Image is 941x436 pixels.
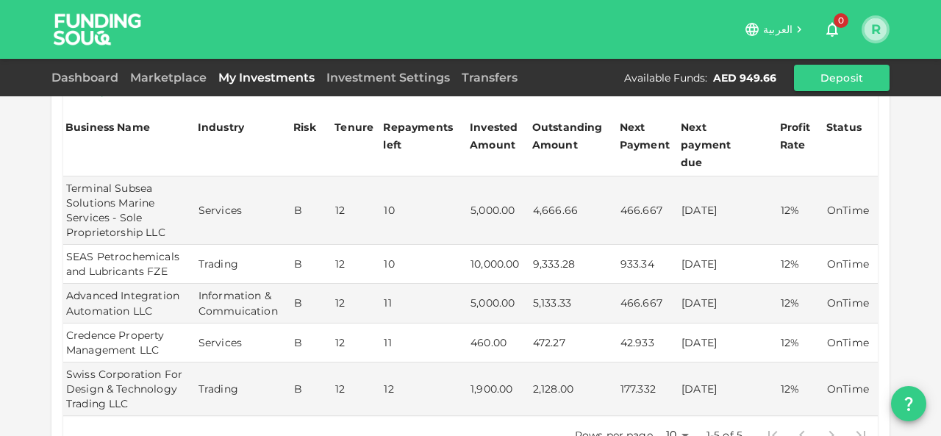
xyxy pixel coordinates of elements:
div: Next Payment [620,118,676,154]
td: OnTime [824,362,878,416]
td: 12% [778,362,824,416]
a: My Investments [212,71,321,85]
td: 10,000.00 [468,245,530,284]
div: Next payment due [681,118,754,171]
td: 12% [778,245,824,284]
div: Invested Amount [470,118,528,154]
td: 11 [381,284,468,323]
td: OnTime [824,176,878,245]
td: B [291,176,332,245]
td: Services [196,176,291,245]
div: AED 949.66 [713,71,776,85]
td: 12 [332,284,381,323]
td: 1,900.00 [468,362,530,416]
div: Status [826,118,863,136]
td: B [291,245,332,284]
div: Available Funds : [624,71,707,85]
td: 12% [778,284,824,323]
button: 0 [817,15,847,44]
td: OnTime [824,284,878,323]
td: Terminal Subsea Solutions Marine Services - Sole Proprietorship LLC [63,176,196,245]
td: [DATE] [679,362,778,416]
a: Investment Settings [321,71,456,85]
td: [DATE] [679,245,778,284]
td: 4,666.66 [530,176,618,245]
div: Repayments left [383,118,457,154]
div: Tenure [334,118,373,136]
td: B [291,362,332,416]
td: 177.332 [618,362,679,416]
td: Swiss Corporation For Design & Technology Trading LLC [63,362,196,416]
td: SEAS Petrochemicals and Lubricants FZE [63,245,196,284]
td: [DATE] [679,284,778,323]
td: 42.933 [618,324,679,362]
td: Information & Commuication [196,284,291,323]
td: 460.00 [468,324,530,362]
td: [DATE] [679,176,778,245]
td: 11 [381,324,468,362]
div: Outstanding Amount [532,118,606,154]
td: OnTime [824,245,878,284]
div: Business Name [65,118,150,136]
span: العربية [763,23,792,36]
td: 9,333.28 [530,245,618,284]
button: R [865,18,887,40]
td: 466.667 [618,176,679,245]
td: [DATE] [679,324,778,362]
td: 12% [778,176,824,245]
td: 12 [381,362,468,416]
td: Services [196,324,291,362]
td: Credence Property Management LLC [63,324,196,362]
div: Industry [198,118,244,136]
td: 466.667 [618,284,679,323]
div: Risk [293,118,323,136]
button: Deposit [794,65,890,91]
td: 12 [332,324,381,362]
td: 12% [778,324,824,362]
a: Marketplace [124,71,212,85]
td: Trading [196,245,291,284]
td: 10 [381,245,468,284]
a: Dashboard [51,71,124,85]
a: Transfers [456,71,523,85]
td: Trading [196,362,291,416]
td: 5,000.00 [468,284,530,323]
td: 5,133.33 [530,284,618,323]
div: Profit Rate [780,118,822,154]
td: 12 [332,245,381,284]
td: 5,000.00 [468,176,530,245]
td: 933.34 [618,245,679,284]
td: Advanced Integration Automation LLC [63,284,196,323]
td: OnTime [824,324,878,362]
button: question [891,386,926,421]
td: B [291,324,332,362]
td: 12 [332,176,381,245]
td: B [291,284,332,323]
td: 472.27 [530,324,618,362]
td: 12 [332,362,381,416]
td: 10 [381,176,468,245]
td: 2,128.00 [530,362,618,416]
span: 0 [834,13,848,28]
